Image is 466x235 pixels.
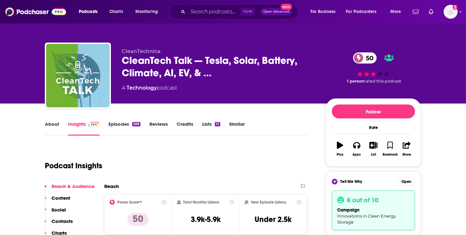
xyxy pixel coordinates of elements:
span: More [390,7,401,16]
a: About [45,121,59,136]
span: Monitoring [135,7,158,16]
div: Bookmark [383,153,398,157]
button: Share [399,138,415,160]
button: Reach & Audience [45,183,94,195]
h3: Under 2.5k [255,215,292,224]
button: Bookmark [382,138,398,160]
button: Open [398,178,415,185]
span: New [281,4,292,10]
a: Reviews [149,121,168,136]
div: Share [402,153,411,157]
h2: New Episode Listens [251,200,286,205]
span: Logged in as roneledotsonRAD [444,5,458,19]
span: campaign [337,207,360,213]
button: Play [332,138,348,160]
p: 50 [127,213,148,226]
a: 50 [353,52,377,64]
span: Tell Me Why [340,179,362,184]
button: Apps [348,138,365,160]
h2: Total Monthly Listens [183,200,219,205]
img: User Profile [444,5,458,19]
div: 50 1 personrated this podcast [326,48,421,88]
svg: Add a profile image [453,5,458,10]
button: Show profile menu [444,5,458,19]
span: CleanTechnica [122,48,161,54]
button: List [365,138,382,160]
a: Episodes288 [108,121,140,136]
h3: 8 out of 10 [347,196,379,204]
img: Podchaser - Follow, Share and Rate Podcasts [5,6,66,18]
a: Technology [127,85,157,91]
p: Reach & Audience [51,183,94,189]
a: Charts [105,7,127,17]
img: tell me why sparkle [333,180,337,184]
img: CleanTech Talk — Tesla, Solar, Battery, Climate, AI, EV, & Other Tech News & Analysis [46,44,110,107]
p: Contacts [51,218,73,224]
button: open menu [386,7,409,17]
div: Apps [353,153,361,157]
span: Charts [109,7,123,16]
h2: Power Score™ [117,200,142,205]
p: Content [51,195,70,201]
div: 13 [215,122,220,126]
span: For Podcasters [346,7,377,16]
div: A podcast [122,84,177,92]
button: open menu [306,7,344,17]
div: Play [337,153,344,157]
div: Rate [332,121,415,134]
span: For Business [311,7,336,16]
button: Open AdvancedNew [260,8,292,16]
span: 50 [360,52,377,64]
span: Open Advanced [263,10,290,13]
button: Content [45,195,70,207]
div: Search podcasts, credits, & more... [176,4,304,19]
div: List [371,153,376,157]
button: Social [45,207,66,218]
span: 1 person [347,79,364,84]
span: rated this podcast [364,79,401,84]
input: Search podcasts, credits, & more... [188,7,240,17]
h1: Podcast Insights [45,161,102,171]
button: open menu [342,7,386,17]
button: open menu [131,7,166,17]
button: open menu [74,7,106,17]
button: Contacts [45,218,73,230]
span: Innovations in Clean Energy Storage [337,213,396,225]
a: InsightsPodchaser Pro [68,121,99,136]
a: Credits [177,121,193,136]
img: Podchaser Pro [88,122,99,127]
button: Follow [332,104,415,118]
h2: Reach [104,183,119,189]
h3: 3.9k-5.9k [191,215,221,224]
a: Show notifications dropdown [426,6,436,17]
span: Ctrl K [240,8,255,16]
div: 288 [132,122,140,126]
p: Social [51,207,66,213]
span: Podcasts [79,7,98,16]
a: Show notifications dropdown [410,6,421,17]
a: Lists13 [202,121,220,136]
a: Similar [229,121,245,136]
